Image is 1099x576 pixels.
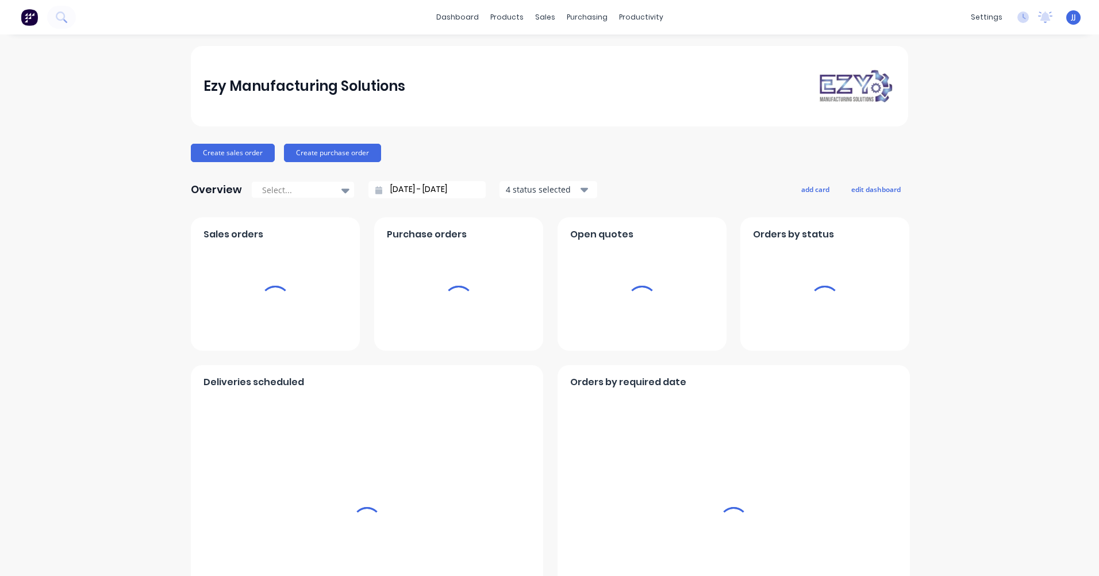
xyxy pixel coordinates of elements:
span: Orders by required date [570,375,686,389]
button: add card [794,182,837,197]
img: Ezy Manufacturing Solutions [815,67,896,105]
span: Deliveries scheduled [203,375,304,389]
span: Sales orders [203,228,263,241]
div: sales [529,9,561,26]
div: settings [965,9,1008,26]
div: products [485,9,529,26]
button: Create purchase order [284,144,381,162]
span: Orders by status [753,228,834,241]
span: Purchase orders [387,228,467,241]
div: 4 status selected [506,183,578,195]
button: 4 status selected [499,181,597,198]
span: Open quotes [570,228,633,241]
div: purchasing [561,9,613,26]
div: productivity [613,9,669,26]
div: Overview [191,178,242,201]
span: JJ [1071,12,1076,22]
button: Create sales order [191,144,275,162]
div: Ezy Manufacturing Solutions [203,75,405,98]
img: Factory [21,9,38,26]
button: edit dashboard [844,182,908,197]
a: dashboard [431,9,485,26]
